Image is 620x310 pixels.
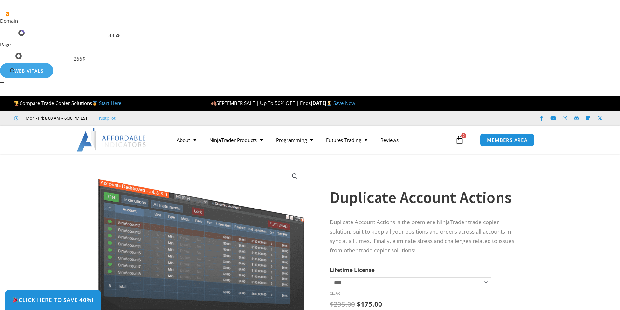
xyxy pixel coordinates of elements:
span: rd [43,53,49,59]
a: Programming [269,132,320,147]
span: 7.4M [35,30,47,35]
p: Duplicate Account Actions is the premiere NinjaTrader trade copier solution, built to keep all yo... [330,218,520,255]
span: kw [56,53,64,59]
span: st [108,26,114,31]
span: kw [89,30,96,35]
img: LogoAI | Affordable Indicators – NinjaTrader [77,128,147,152]
span: 485 [116,26,124,31]
a: kw30 [56,53,71,59]
a: st485 [108,26,124,31]
span: st [74,49,79,54]
div: 266$ [74,54,86,63]
a: rp1.9K [49,30,67,35]
span: 30 [65,53,71,59]
a: kw207 [89,30,106,35]
a: View full-screen image gallery [289,170,301,182]
span: 26 [11,30,17,35]
span: 188 [32,53,40,59]
a: Reviews [374,132,405,147]
span: Web Vitals [14,68,44,74]
a: st92 [74,49,86,54]
a: Futures Trading [320,132,374,147]
span: Mon - Fri: 8:00 AM – 6:00 PM EST [24,114,88,122]
a: rd155 [69,30,86,35]
a: About [170,132,203,147]
span: 9 [51,53,54,59]
span: 155 [77,30,86,35]
label: Lifetime License [330,266,375,274]
span: 207 [97,30,106,35]
span: rp [24,53,30,59]
img: 🍂 [211,101,216,106]
img: ⌛ [327,101,332,106]
span: rp [49,30,55,35]
span: 1.9K [56,30,67,35]
span: SEPTEMBER SALE | Up To 50% OFF | Ends [211,100,311,106]
span: Compare Trade Copier Solutions [14,100,121,106]
h1: Duplicate Account Actions [330,186,520,209]
span: 92 [80,49,86,54]
a: Start Here [99,100,121,106]
span: rd [69,30,76,35]
a: NinjaTrader Products [203,132,269,147]
div: 885$ [108,31,124,40]
a: rd9 [43,53,54,59]
a: Trustpilot [97,114,116,122]
a: rp188 [24,53,40,59]
a: 0 [445,130,474,149]
img: 🎉 [13,297,18,303]
span: Click Here to save 40%! [12,297,94,303]
span: dr [3,30,10,35]
span: 4 [11,53,14,59]
span: ar [27,30,34,35]
span: MEMBERS AREA [487,138,528,142]
nav: Menu [170,132,453,147]
img: 🥇 [92,101,97,106]
a: ur4 [3,53,22,59]
span: 0 [461,133,466,138]
a: Save Now [333,100,355,106]
strong: [DATE] [311,100,333,106]
span: ur [3,53,10,59]
a: MEMBERS AREA [480,133,534,147]
a: ar7.4M [27,30,47,35]
a: 🎉Click Here to save 40%! [5,290,101,310]
img: 🏆 [14,101,19,106]
a: dr26 [3,30,25,36]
